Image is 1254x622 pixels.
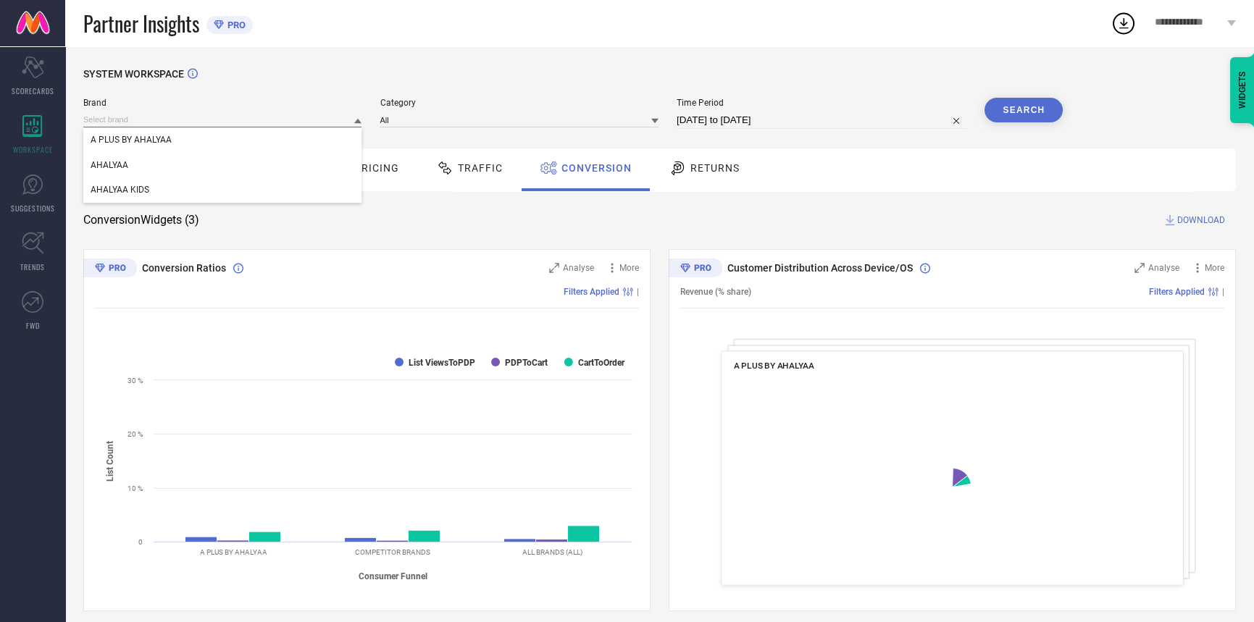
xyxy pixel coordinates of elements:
span: Analyse [1148,263,1179,273]
span: Customer Distribution Across Device/OS [727,262,913,274]
span: WORKSPACE [13,144,53,155]
text: PDPToCart [505,358,548,368]
text: A PLUS BY AHALYAA [200,548,267,556]
span: Filters Applied [1149,287,1205,297]
text: ALL BRANDS (ALL) [522,548,582,556]
div: Open download list [1111,10,1137,36]
span: AHALYAA [91,160,128,170]
text: 20 % [128,430,143,438]
span: More [1205,263,1224,273]
span: AHALYAA KIDS [91,185,149,195]
span: FWD [26,320,40,331]
span: TRENDS [20,261,45,272]
span: | [1222,287,1224,297]
text: 10 % [128,484,143,492]
span: Conversion Widgets ( 3 ) [83,213,199,227]
span: DOWNLOAD [1177,213,1225,227]
span: More [619,263,639,273]
span: Pricing [354,162,399,174]
span: Conversion [561,162,632,174]
span: Analyse [563,263,594,273]
input: Select time period [677,112,966,129]
div: Premium [83,259,137,280]
span: Brand [83,98,361,108]
text: 30 % [128,377,143,384]
svg: Zoom [549,263,559,273]
button: Search [985,98,1063,122]
span: SCORECARDS [12,85,54,96]
span: SYSTEM WORKSPACE [83,68,184,80]
text: CartToOrder [578,358,625,368]
span: | [637,287,639,297]
span: Partner Insights [83,9,199,38]
text: List ViewsToPDP [409,358,475,368]
tspan: List Count [105,440,115,481]
div: AHALYAA KIDS [83,177,361,202]
span: Conversion Ratios [142,262,226,274]
span: Traffic [458,162,503,174]
span: Filters Applied [564,287,619,297]
span: A PLUS BY AHALYAA [91,135,172,145]
text: COMPETITOR BRANDS [355,548,430,556]
input: Select brand [83,112,361,127]
svg: Zoom [1134,263,1145,273]
div: AHALYAA [83,153,361,177]
text: 0 [138,538,143,546]
tspan: Consumer Funnel [359,571,427,581]
span: Returns [690,162,740,174]
div: A PLUS BY AHALYAA [83,127,361,152]
span: Revenue (% share) [680,287,751,297]
span: A PLUS BY AHALYAA [734,361,814,371]
span: PRO [224,20,246,30]
div: Premium [669,259,722,280]
span: Category [380,98,658,108]
span: SUGGESTIONS [11,203,55,214]
span: Time Period [677,98,966,108]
